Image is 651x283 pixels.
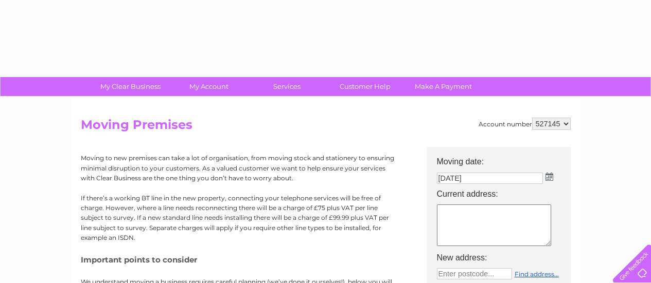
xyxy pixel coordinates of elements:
p: If there’s a working BT line in the new property, connecting your telephone services will be free... [81,193,400,242]
div: Account number [479,118,571,130]
h2: Moving Premises [81,118,571,137]
th: Current address: [432,186,576,202]
img: ... [546,173,553,181]
a: My Account [166,77,251,96]
a: Make A Payment [401,77,486,96]
a: Services [244,77,329,96]
h5: Important points to consider [81,255,400,264]
a: Find address... [515,270,559,278]
th: New address: [432,250,576,266]
p: Moving to new premises can take a lot of organisation, from moving stock and stationery to ensuri... [81,153,400,183]
a: My Clear Business [88,77,173,96]
th: Moving date: [432,147,576,169]
a: Customer Help [323,77,408,96]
